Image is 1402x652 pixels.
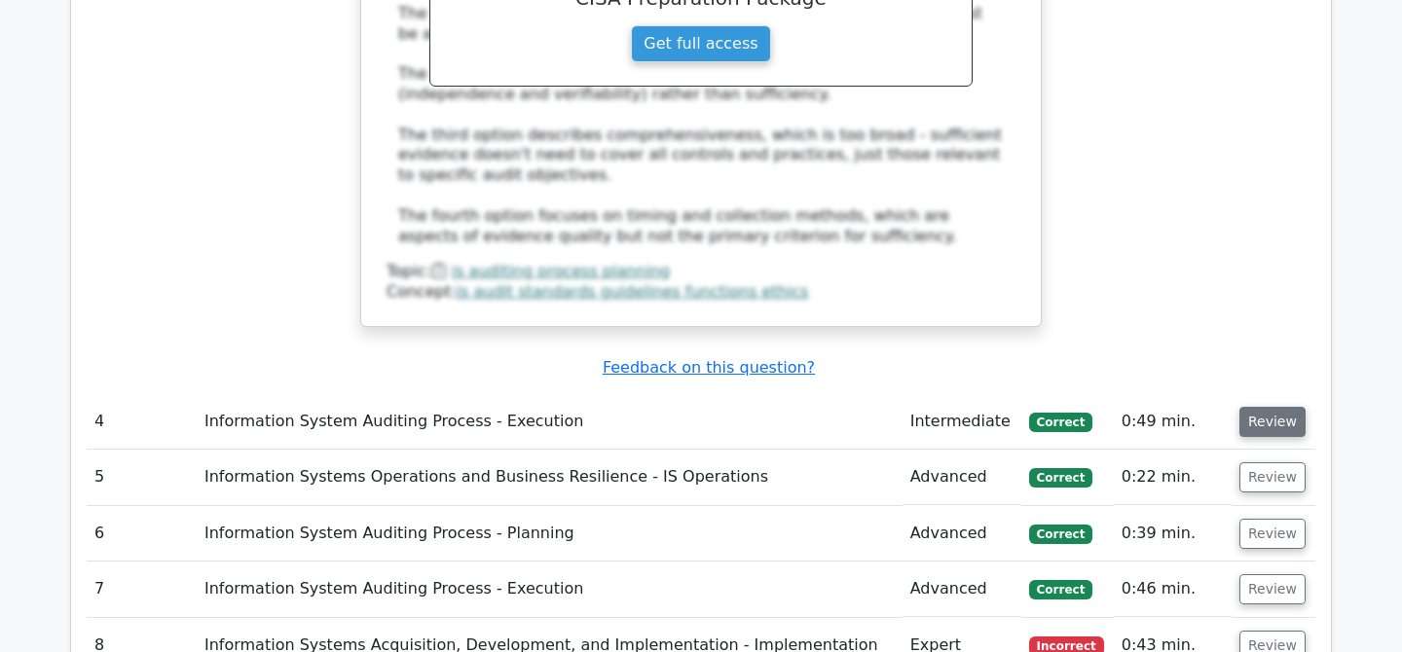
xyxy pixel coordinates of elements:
button: Review [1239,462,1306,492]
button: Review [1239,574,1306,604]
td: 4 [87,394,197,450]
td: Information System Auditing Process - Planning [197,506,903,561]
a: is auditing process planning [452,262,671,280]
td: Information System Auditing Process - Execution [197,561,903,617]
span: Correct [1029,580,1092,599]
td: Intermediate [903,394,1021,450]
td: 0:22 min. [1114,450,1232,505]
td: Advanced [903,506,1021,561]
a: Get full access [631,25,770,62]
span: Correct [1029,525,1092,544]
span: Correct [1029,468,1092,488]
div: Topic: [387,262,1015,282]
td: 7 [87,561,197,617]
td: Information System Auditing Process - Execution [197,394,903,450]
button: Review [1239,407,1306,437]
button: Review [1239,519,1306,549]
td: 0:49 min. [1114,394,1232,450]
td: 0:39 min. [1114,506,1232,561]
div: Concept: [387,282,1015,303]
td: Advanced [903,561,1021,617]
a: Feedback on this question? [603,358,815,377]
td: 0:46 min. [1114,561,1232,617]
td: Advanced [903,450,1021,505]
td: Information Systems Operations and Business Resilience - IS Operations [197,450,903,505]
td: 6 [87,506,197,561]
td: 5 [87,450,197,505]
span: Correct [1029,413,1092,432]
a: is audit standards guidelines functions ethics [457,282,809,301]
